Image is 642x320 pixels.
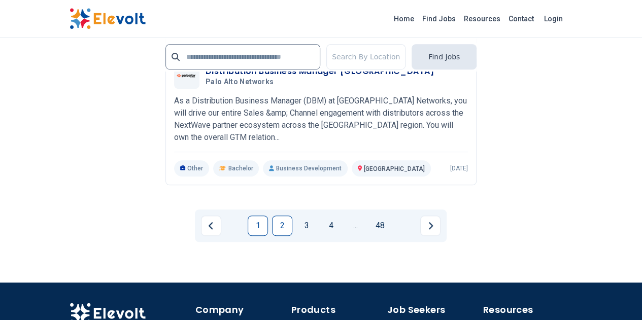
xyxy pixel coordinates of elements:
span: [GEOGRAPHIC_DATA] [364,165,425,172]
a: Previous page [201,216,221,236]
a: Contact [504,11,538,27]
p: As a Distribution Business Manager (DBM) at [GEOGRAPHIC_DATA] Networks, you will drive our entire... [174,95,468,144]
span: Bachelor [228,164,253,172]
a: Page 3 [296,216,317,236]
a: Page 2 is your current page [272,216,292,236]
h4: Company [195,303,285,317]
a: Page 1 [248,216,268,236]
a: Home [390,11,418,27]
img: Palo Alto Networks [177,74,197,78]
span: Palo Alto Networks [206,78,274,87]
p: [DATE] [450,164,468,172]
h4: Resources [483,303,573,317]
a: Page 4 [321,216,341,236]
p: Other [174,160,210,176]
a: Next page [420,216,441,236]
a: Jump forward [345,216,365,236]
img: Elevolt [70,8,146,29]
a: Find Jobs [418,11,460,27]
a: Palo Alto NetworksDistribution Business Manager [GEOGRAPHIC_DATA]Palo Alto NetworksAs a Distribut... [174,63,468,176]
h4: Products [291,303,381,317]
button: Find Jobs [412,44,477,69]
p: Business Development [263,160,347,176]
h4: Job Seekers [387,303,477,317]
a: Resources [460,11,504,27]
a: Login [538,9,569,29]
ul: Pagination [201,216,441,236]
a: Page 48 [369,216,390,236]
iframe: Chat Widget [591,271,642,320]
